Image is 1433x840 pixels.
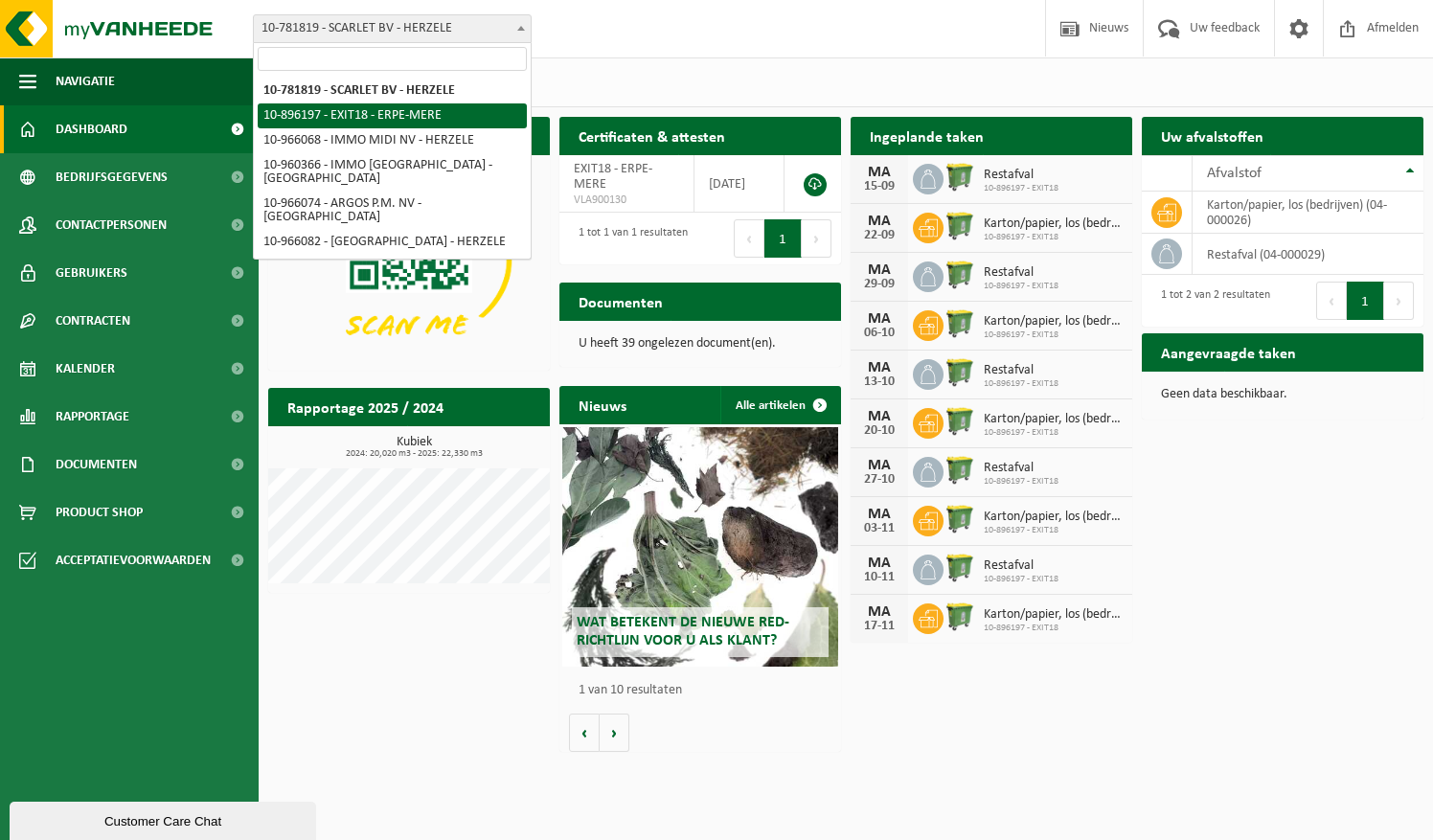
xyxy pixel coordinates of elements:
img: WB-0770-HPE-GN-50 [944,503,976,535]
td: karton/papier, los (bedrijven) (04-000026) [1193,192,1423,234]
button: 1 [764,219,802,258]
button: Vorige [569,714,600,752]
span: Kalender [56,345,115,393]
span: Product Shop [56,488,143,536]
img: WB-0770-HPE-GN-50 [944,454,976,487]
a: Wat betekent de nieuwe RED-richtlijn voor u als klant? [562,427,838,667]
div: 20-10 [860,424,898,438]
button: Previous [734,219,764,258]
span: 10-896197 - EXIT18 [984,329,1123,341]
div: MA [860,165,898,180]
p: Geen data beschikbaar. [1161,388,1404,401]
span: Gebruikers [56,249,127,297]
div: 13-10 [860,375,898,389]
span: Karton/papier, los (bedrijven) [984,510,1123,525]
li: 10-781819 - SCARLET BV - HERZELE [258,79,527,103]
span: 10-896197 - EXIT18 [984,574,1058,585]
div: MA [860,409,898,424]
span: VLA900130 [574,193,679,208]
img: Download de VHEPlus App [268,155,550,367]
h2: Certificaten & attesten [559,117,744,154]
span: 10-896197 - EXIT18 [984,281,1058,292]
img: WB-0770-HPE-GN-50 [944,161,976,193]
div: MA [860,458,898,473]
div: 03-11 [860,522,898,535]
img: WB-0770-HPE-GN-50 [944,405,976,438]
span: 2024: 20,020 m3 - 2025: 22,330 m3 [278,449,550,459]
span: Afvalstof [1207,166,1262,181]
h2: Rapportage 2025 / 2024 [268,388,463,425]
a: Bekijk rapportage [407,425,548,464]
span: Documenten [56,441,137,488]
button: Previous [1316,282,1347,320]
span: 10-896197 - EXIT18 [984,623,1123,634]
span: Restafval [984,168,1058,183]
div: MA [860,604,898,620]
button: Volgende [600,714,629,752]
span: Bedrijfsgegevens [56,153,168,201]
span: Navigatie [56,57,115,105]
div: 29-09 [860,278,898,291]
div: 15-09 [860,180,898,193]
span: Contactpersonen [56,201,167,249]
div: 1 tot 2 van 2 resultaten [1151,280,1270,322]
div: MA [860,214,898,229]
div: MA [860,507,898,522]
span: EXIT18 - ERPE-MERE [574,162,652,192]
li: 10-896197 - EXIT18 - ERPE-MERE [258,103,527,128]
p: 1 van 10 resultaten [579,684,831,697]
span: Karton/papier, los (bedrijven) [984,607,1123,623]
span: 10-896197 - EXIT18 [984,183,1058,194]
span: Karton/papier, los (bedrijven) [984,314,1123,329]
div: MA [860,262,898,278]
h2: Documenten [559,283,682,320]
h3: Kubiek [278,436,550,459]
div: 27-10 [860,473,898,487]
div: 10-11 [860,571,898,584]
span: Wat betekent de nieuwe RED-richtlijn voor u als klant? [577,615,789,648]
span: Rapportage [56,393,129,441]
h2: Ingeplande taken [851,117,1003,154]
div: 06-10 [860,327,898,340]
div: MA [860,360,898,375]
span: Dashboard [56,105,127,153]
button: Next [1384,282,1414,320]
img: WB-0770-HPE-GN-50 [944,307,976,340]
span: 10-896197 - EXIT18 [984,525,1123,536]
span: 10-781819 - SCARLET BV - HERZELE [253,14,532,43]
p: U heeft 39 ongelezen document(en). [579,337,822,351]
li: 10-966082 - [GEOGRAPHIC_DATA] - HERZELE [258,230,527,255]
span: 10-896197 - EXIT18 [984,378,1058,390]
h2: Uw afvalstoffen [1142,117,1283,154]
h2: Aangevraagde taken [1142,333,1315,371]
button: Next [802,219,831,258]
span: Karton/papier, los (bedrijven) [984,216,1123,232]
span: Restafval [984,265,1058,281]
div: 1 tot 1 van 1 resultaten [569,217,688,260]
td: [DATE] [694,155,785,213]
span: Contracten [56,297,130,345]
span: Restafval [984,461,1058,476]
span: Restafval [984,363,1058,378]
a: Alle artikelen [720,386,839,424]
span: Acceptatievoorwaarden [56,536,211,584]
img: WB-0770-HPE-GN-50 [944,552,976,584]
h2: Nieuws [559,386,646,423]
span: Restafval [984,558,1058,574]
td: restafval (04-000029) [1193,234,1423,275]
div: MA [860,556,898,571]
img: WB-0770-HPE-GN-50 [944,601,976,633]
span: Karton/papier, los (bedrijven) [984,412,1123,427]
span: 10-781819 - SCARLET BV - HERZELE [254,15,531,42]
li: 10-966074 - ARGOS P.M. NV - [GEOGRAPHIC_DATA] [258,192,527,230]
div: MA [860,311,898,327]
li: 10-966068 - IMMO MIDI NV - HERZELE [258,128,527,153]
img: WB-0770-HPE-GN-50 [944,210,976,242]
li: 10-960366 - IMMO [GEOGRAPHIC_DATA] - [GEOGRAPHIC_DATA] [258,153,527,192]
span: 10-896197 - EXIT18 [984,232,1123,243]
img: WB-0770-HPE-GN-50 [944,259,976,291]
iframe: chat widget [10,798,320,840]
img: WB-0770-HPE-GN-50 [944,356,976,389]
span: 10-896197 - EXIT18 [984,427,1123,439]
